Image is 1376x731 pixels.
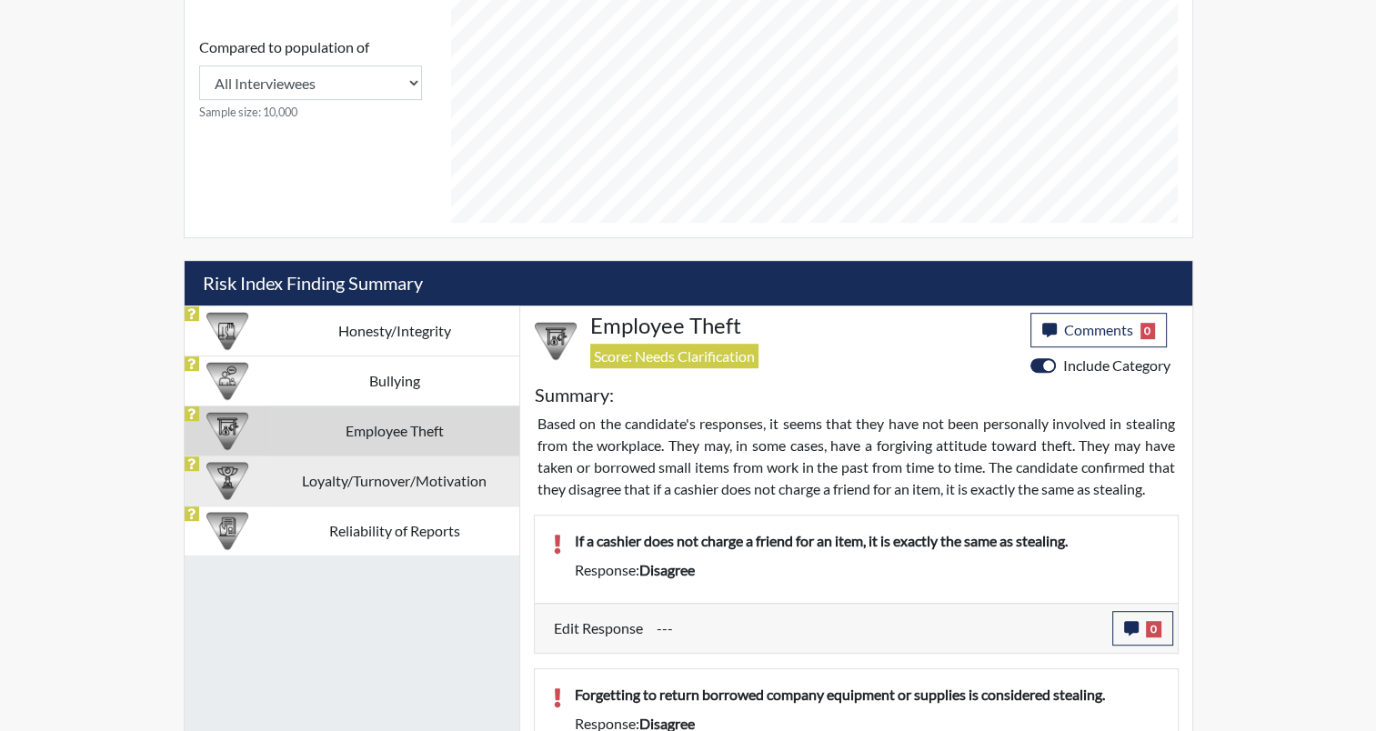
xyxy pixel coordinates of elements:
[270,506,519,556] td: Reliability of Reports
[206,460,248,502] img: CATEGORY%20ICON-17.40ef8247.png
[185,261,1192,305] h5: Risk Index Finding Summary
[270,406,519,456] td: Employee Theft
[1146,621,1161,637] span: 0
[575,684,1160,706] p: Forgetting to return borrowed company equipment or supplies is considered stealing.
[206,360,248,402] img: CATEGORY%20ICON-04.6d01e8fa.png
[206,410,248,452] img: CATEGORY%20ICON-07.58b65e52.png
[575,530,1160,552] p: If a cashier does not charge a friend for an item, it is exactly the same as stealing.
[537,413,1175,500] p: Based on the candidate's responses, it seems that they have not been personally involved in steal...
[206,310,248,352] img: CATEGORY%20ICON-11.a5f294f4.png
[643,611,1112,646] div: Update the test taker's response, the change might impact the score
[535,320,577,362] img: CATEGORY%20ICON-07.58b65e52.png
[1140,323,1156,339] span: 0
[561,559,1173,581] div: Response:
[270,305,519,355] td: Honesty/Integrity
[535,384,614,406] h5: Summary:
[199,36,422,121] div: Consistency Score comparison among population
[639,561,695,578] span: disagree
[590,344,758,368] span: Score: Needs Clarification
[590,313,1017,339] h4: Employee Theft
[1112,611,1173,646] button: 0
[1030,313,1168,347] button: Comments0
[270,456,519,506] td: Loyalty/Turnover/Motivation
[206,510,248,552] img: CATEGORY%20ICON-20.4a32fe39.png
[270,355,519,406] td: Bullying
[199,104,422,121] small: Sample size: 10,000
[554,611,643,646] label: Edit Response
[1064,321,1133,338] span: Comments
[199,36,369,58] label: Compared to population of
[1063,355,1170,376] label: Include Category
